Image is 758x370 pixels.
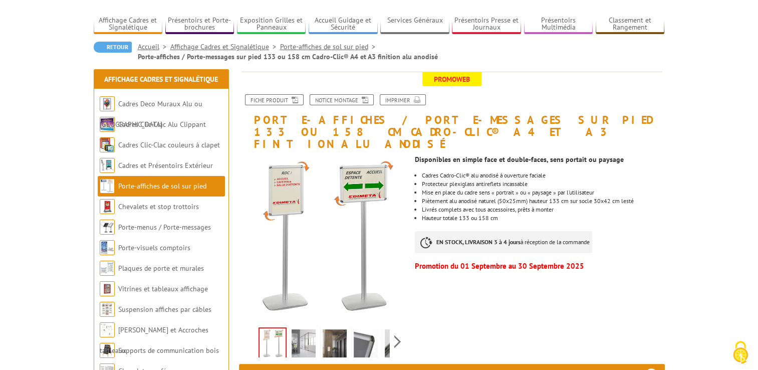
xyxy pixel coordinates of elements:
[422,190,664,196] li: Mise en place du cadre sens « portrait » ou « paysage » par l’utilisateur
[310,94,374,105] a: Notice Montage
[100,325,208,355] a: [PERSON_NAME] et Accroches tableaux
[422,72,481,86] span: Promoweb
[596,16,665,33] a: Classement et Rangement
[323,329,347,360] img: porte_affiches_sur_pied_214025_2bis.jpg
[422,215,664,221] li: Hauteur totale 133 ou 158 cm
[728,340,753,365] img: Cookies (fenêtre modale)
[245,94,304,105] a: Fiche produit
[415,156,664,162] div: Disponibles en simple face et double-faces, sens portait ou paysage
[100,99,202,129] a: Cadres Deco Muraux Alu ou [GEOGRAPHIC_DATA]
[100,137,115,152] img: Cadres Clic-Clac couleurs à clapet
[100,302,115,317] img: Suspension affiches par câbles
[260,328,286,359] img: porte_affiches_214000_fleche.jpg
[138,52,438,62] li: Porte-affiches / Porte-messages sur pied 133 ou 158 cm Cadro-Clic® A4 et A3 finition alu anodisé
[118,264,204,273] a: Plaques de porte et murales
[170,42,280,51] a: Affichage Cadres et Signalétique
[422,198,664,204] li: Piètement alu anodisé naturel (50x25mm) hauteur 133 cm sur socle 30x42 cm lesté
[422,172,664,178] li: Cadres Cadro-Clic® alu anodisé à ouverture faciale
[118,181,206,191] a: Porte-affiches de sol sur pied
[118,243,190,252] a: Porte-visuels comptoirs
[354,329,378,360] img: porte-affiches-sol-blackline-cadres-inclines-sur-pied-droit_2140002_1.jpg
[422,181,664,187] li: Protecteur plexiglass antireflets incassable
[452,16,521,33] a: Présentoirs Presse et Journaux
[415,231,592,253] p: à réception de la commande
[239,155,408,324] img: porte_affiches_214000_fleche.jpg
[118,305,211,314] a: Suspension affiches par câbles
[118,161,213,170] a: Cadres et Présentoirs Extérieur
[385,329,409,360] img: 214025n_ouvert.jpg
[138,42,170,51] a: Accueil
[118,284,208,293] a: Vitrines et tableaux affichage
[380,94,426,105] a: Imprimer
[118,140,220,149] a: Cadres Clic-Clac couleurs à clapet
[165,16,234,33] a: Présentoirs et Porte-brochures
[100,261,115,276] img: Plaques de porte et murales
[100,322,115,337] img: Cimaises et Accroches tableaux
[100,158,115,173] img: Cadres et Présentoirs Extérieur
[118,202,199,211] a: Chevalets et stop trottoirs
[309,16,378,33] a: Accueil Guidage et Sécurité
[436,238,521,246] strong: EN STOCK, LIVRAISON 3 à 4 jours
[723,336,758,370] button: Cookies (fenêtre modale)
[380,16,449,33] a: Services Généraux
[100,199,115,214] img: Chevalets et stop trottoirs
[100,281,115,296] img: Vitrines et tableaux affichage
[94,16,163,33] a: Affichage Cadres et Signalétique
[237,16,306,33] a: Exposition Grilles et Panneaux
[292,329,316,360] img: porte_affiches_sur_pied_214025.jpg
[393,333,402,350] span: Next
[104,75,218,84] a: Affichage Cadres et Signalétique
[100,178,115,194] img: Porte-affiches de sol sur pied
[524,16,593,33] a: Présentoirs Multimédia
[118,120,206,129] a: Cadres Clic-Clac Alu Clippant
[100,220,115,235] img: Porte-menus / Porte-messages
[94,42,132,53] a: Retour
[422,207,664,213] li: Livrés complets avec tous accessoires, prêts à monter
[280,42,379,51] a: Porte-affiches de sol sur pied
[118,346,219,355] a: Supports de communication bois
[415,263,664,269] p: Promotion du 01 Septembre au 30 Septembre 2025
[118,223,211,232] a: Porte-menus / Porte-messages
[100,240,115,255] img: Porte-visuels comptoirs
[100,96,115,111] img: Cadres Deco Muraux Alu ou Bois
